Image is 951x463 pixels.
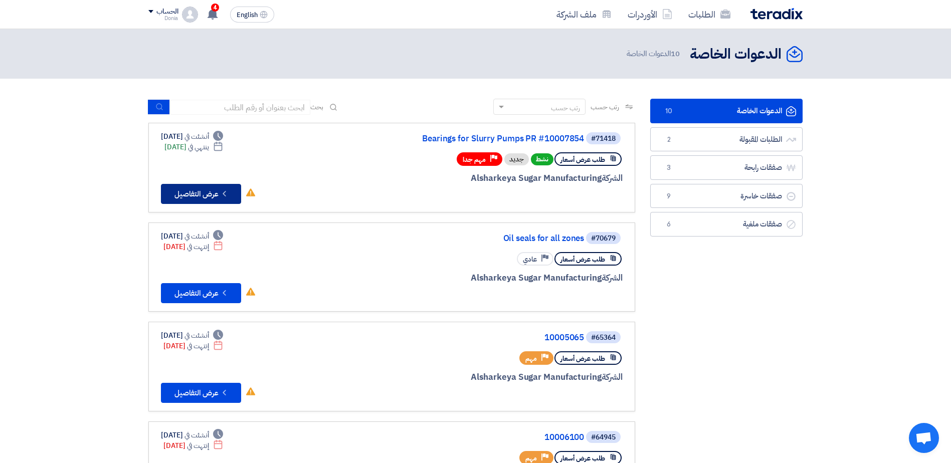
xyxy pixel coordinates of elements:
div: Donia [148,16,178,21]
a: 10006100 [384,433,584,442]
span: 10 [671,48,680,59]
div: [DATE] [163,341,223,351]
span: أنشئت في [184,430,209,440]
span: مهم [525,453,537,463]
div: #70679 [591,235,616,242]
span: مهم جدا [463,155,486,164]
span: إنتهت في [187,242,209,252]
div: [DATE] [161,231,223,242]
span: 10 [663,106,675,116]
div: [DATE] [163,242,223,252]
span: عادي [523,255,537,264]
div: Alsharkeya Sugar Manufacturing [382,371,623,384]
span: الشركة [602,272,623,284]
button: عرض التفاصيل [161,184,241,204]
button: عرض التفاصيل [161,383,241,403]
span: نشط [531,153,553,165]
span: مهم [525,354,537,363]
div: Alsharkeya Sugar Manufacturing [382,172,623,185]
img: profile_test.png [182,7,198,23]
a: 10005065 [384,333,584,342]
button: English [230,7,274,23]
span: English [237,12,258,19]
span: رتب حسب [591,102,619,112]
a: الطلبات [680,3,738,26]
a: Bearings for Slurry Pumps PR #10007854 [384,134,584,143]
span: 3 [663,163,675,173]
a: Oil seals for all zones [384,234,584,243]
span: الدعوات الخاصة [627,48,682,60]
img: Teradix logo [750,8,803,20]
span: إنتهت في [187,440,209,451]
a: ملف الشركة [548,3,620,26]
span: الشركة [602,172,623,184]
span: أنشئت في [184,330,209,341]
div: [DATE] [164,142,223,152]
div: #64945 [591,434,616,441]
div: [DATE] [161,330,223,341]
div: رتب حسب [551,103,580,113]
input: ابحث بعنوان أو رقم الطلب [170,100,310,115]
span: أنشئت في [184,231,209,242]
a: صفقات ملغية6 [650,212,803,237]
span: 9 [663,191,675,201]
a: الدعوات الخاصة10 [650,99,803,123]
div: [DATE] [163,440,223,451]
div: Open chat [909,423,939,453]
span: طلب عرض أسعار [560,155,605,164]
a: الطلبات المقبولة2 [650,127,803,152]
span: 2 [663,135,675,145]
a: الأوردرات [620,3,680,26]
span: أنشئت في [184,131,209,142]
h2: الدعوات الخاصة [690,45,782,64]
div: [DATE] [161,430,223,440]
span: 6 [663,219,675,229]
span: طلب عرض أسعار [560,255,605,264]
span: طلب عرض أسعار [560,354,605,363]
span: الشركة [602,371,623,383]
div: [DATE] [161,131,223,142]
div: #71418 [591,135,616,142]
div: جديد [504,153,529,165]
span: إنتهت في [187,341,209,351]
div: #65364 [591,334,616,341]
div: Alsharkeya Sugar Manufacturing [382,272,623,285]
a: صفقات رابحة3 [650,155,803,180]
button: عرض التفاصيل [161,283,241,303]
span: طلب عرض أسعار [560,453,605,463]
span: بحث [310,102,323,112]
span: 4 [211,4,219,12]
a: صفقات خاسرة9 [650,184,803,208]
div: الحساب [156,8,178,16]
span: ينتهي في [188,142,209,152]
